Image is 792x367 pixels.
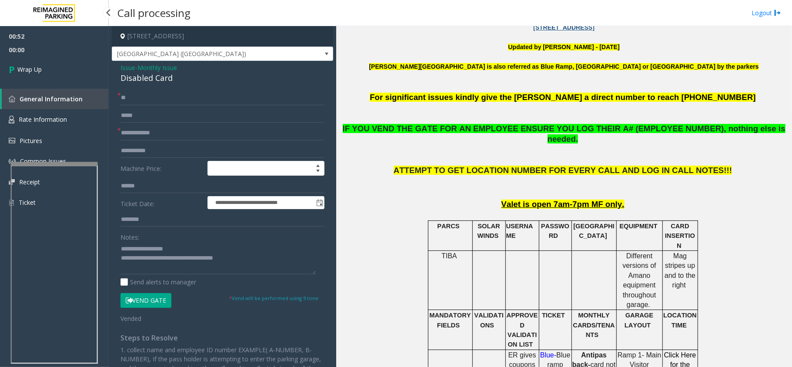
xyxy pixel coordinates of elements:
label: Ticket Date: [118,196,205,209]
span: PARCS [437,223,459,230]
a: General Information [2,89,109,109]
span: Increase value [312,161,324,168]
a: Logout [752,8,781,17]
span: [GEOGRAPHIC_DATA] [573,223,614,239]
span: SOLAR WINDS [478,223,500,239]
a: [STREET_ADDRESS] [533,24,595,31]
label: Notes: [120,230,139,242]
span: GARAGE LAYOUT [625,312,653,328]
span: Blue- [540,351,556,359]
span: For significant issues kindly give the [PERSON_NAME] a direct number to reach [PHONE_NUMBER] [370,93,755,102]
span: Rate Information [19,115,67,123]
h4: Steps to Resolve [120,334,324,342]
span: LOCATION TIME [663,312,697,328]
span: Different versions of Amano equipment throughout garage [622,252,656,308]
span: APPROVED VALIDATION LIST [507,312,538,348]
span: General Information [20,95,83,103]
img: logout [774,8,781,17]
span: Toggle popup [314,197,324,209]
img: 'icon' [9,96,15,102]
span: Common Issues [20,157,66,165]
span: USERNAME [506,223,533,239]
small: Vend will be performed using 9 tone [229,295,318,301]
label: Machine Price: [118,161,205,176]
font: Updated by [PERSON_NAME] - [DATE] [508,43,619,50]
span: PASSWORD [541,223,569,239]
img: 'icon' [9,179,15,185]
div: Disabled Card [120,72,324,84]
span: - [135,63,177,72]
span: Vended [120,314,141,323]
span: VALIDATIONS [474,312,504,328]
span: . [648,301,650,308]
span: Pictures [20,137,42,145]
b: [PERSON_NAME][GEOGRAPHIC_DATA] is also referred as Blue Ramp, [GEOGRAPHIC_DATA] or [GEOGRAPHIC_DA... [369,63,759,70]
span: Decrease value [312,168,324,175]
img: 'icon' [9,158,16,165]
img: 'icon' [9,116,14,123]
span: MANDATORY FIELDS [430,312,471,328]
h3: Call processing [113,2,195,23]
span: Mag stripes up and to the right [665,252,695,289]
span: IF YOU VEND THE GATE FOR AN EMPLOYEE ENSURE YOU LOG THEIR A# (EMPLOYEE NUMBER), nothing else is n... [343,124,785,144]
span: . [576,134,578,143]
button: Vend Gate [120,293,171,308]
span: ATTEMPT TO GET LOCATION NUMBER FOR EVERY CALL AND LOG IN CALL NOTES!!! [394,166,732,175]
span: Monthly Issue [137,63,177,72]
span: Wrap Up [17,65,42,74]
span: CARD INSERTION [665,223,695,249]
span: EQUIPMENT [620,223,658,230]
img: 'icon' [9,138,15,143]
span: TICKET [542,312,565,319]
h4: [STREET_ADDRESS] [112,26,333,47]
span: [GEOGRAPHIC_DATA] ([GEOGRAPHIC_DATA]) [112,47,289,61]
span: TIBA [441,252,457,260]
span: Valet is open 7am-7pm MF only. [501,200,625,209]
span: MONTHLY CARDS/TENANTS [573,312,615,338]
span: Issue [120,63,135,72]
label: Send alerts to manager [120,277,196,287]
img: 'icon' [9,199,14,207]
